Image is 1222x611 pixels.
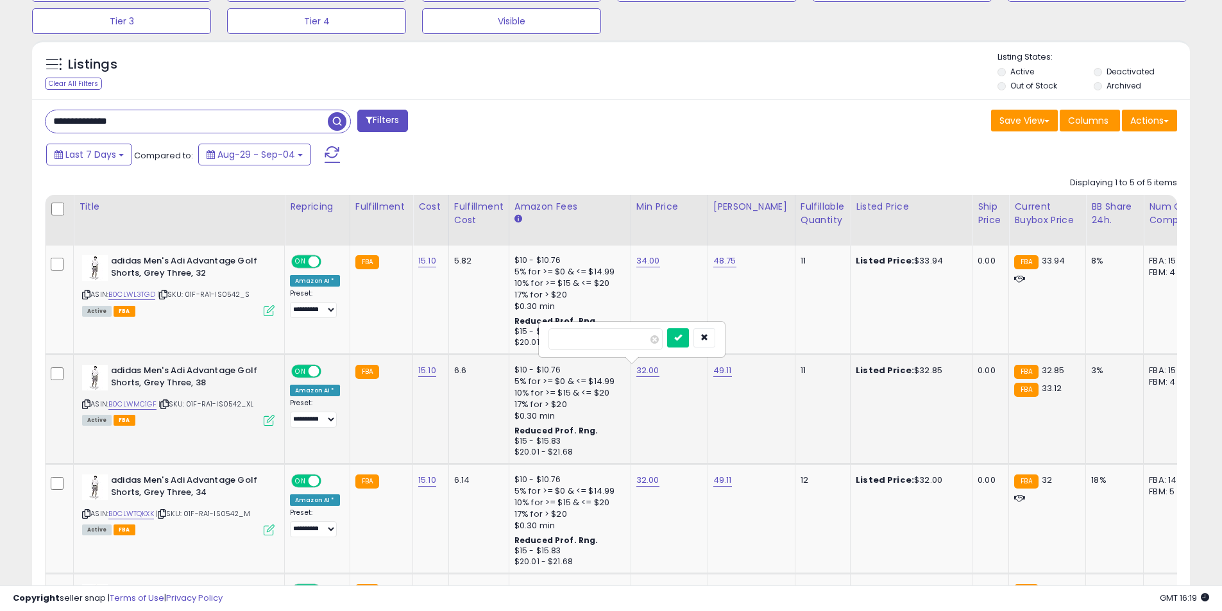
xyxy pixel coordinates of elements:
[454,365,499,376] div: 6.6
[1149,486,1191,498] div: FBM: 5
[166,592,223,604] a: Privacy Policy
[856,474,914,486] b: Listed Price:
[1042,364,1065,376] span: 32.85
[1014,365,1038,379] small: FBA
[114,415,135,426] span: FBA
[108,399,157,410] a: B0CLWMC1GF
[290,289,340,318] div: Preset:
[856,255,962,267] div: $33.94
[514,266,621,278] div: 5% for >= $0 & <= $14.99
[418,474,436,487] a: 15.10
[514,546,621,557] div: $15 - $15.83
[713,200,790,213] div: [PERSON_NAME]
[801,474,840,486] div: 12
[319,256,340,267] span: OFF
[856,255,914,267] b: Listed Price:
[114,306,135,317] span: FBA
[111,365,267,392] b: adidas Men's Adi Advantage Golf Shorts, Grey Three, 38
[217,148,295,161] span: Aug-29 - Sep-04
[978,365,999,376] div: 0.00
[158,399,253,409] span: | SKU: 01F-RA1-IS0542_XL
[514,365,621,376] div: $10 - $10.76
[514,520,621,531] div: $0.30 min
[978,255,999,267] div: 0.00
[290,508,340,537] div: Preset:
[82,365,108,390] img: 31kWdMSdEyL._SL40_.jpg
[1068,114,1108,127] span: Columns
[108,289,155,300] a: B0CLWL3TGD
[1149,376,1191,388] div: FBM: 4
[514,436,621,447] div: $15 - $15.83
[227,8,406,34] button: Tier 4
[290,275,340,287] div: Amazon AI *
[514,278,621,289] div: 10% for >= $15 & <= $20
[1042,382,1062,394] span: 33.12
[198,144,311,165] button: Aug-29 - Sep-04
[1042,474,1052,486] span: 32
[111,474,267,501] b: adidas Men's Adi Advantage Golf Shorts, Grey Three, 34
[13,592,223,605] div: seller snap | |
[82,365,275,424] div: ASIN:
[319,366,340,377] span: OFF
[82,255,275,315] div: ASIN:
[801,200,845,227] div: Fulfillable Quantity
[111,255,267,282] b: adidas Men's Adi Advantage Golf Shorts, Grey Three, 32
[355,255,379,269] small: FBA
[293,476,309,487] span: ON
[157,289,250,299] span: | SKU: 01F-RA1-IS0542_S
[319,476,340,487] span: OFF
[82,255,108,281] img: 31kWdMSdEyL._SL40_.jpg
[290,494,340,506] div: Amazon AI *
[856,364,914,376] b: Listed Price:
[514,255,621,266] div: $10 - $10.76
[82,524,112,535] span: All listings currently available for purchase on Amazon
[514,200,625,213] div: Amazon Fees
[110,592,164,604] a: Terms of Use
[418,364,436,377] a: 15.10
[713,474,732,487] a: 49.11
[418,255,436,267] a: 15.10
[514,497,621,508] div: 10% for >= $15 & <= $20
[454,474,499,486] div: 6.14
[1091,200,1138,227] div: BB Share 24h.
[82,474,275,534] div: ASIN:
[514,399,621,410] div: 17% for > $20
[514,301,621,312] div: $0.30 min
[1060,110,1120,131] button: Columns
[978,474,999,486] div: 0.00
[514,508,621,520] div: 17% for > $20
[1149,267,1191,278] div: FBM: 4
[514,289,621,301] div: 17% for > $20
[1010,80,1057,91] label: Out of Stock
[1122,110,1177,131] button: Actions
[514,535,598,546] b: Reduced Prof. Rng.
[355,200,407,213] div: Fulfillment
[713,255,736,267] a: 48.75
[991,110,1058,131] button: Save View
[355,365,379,379] small: FBA
[82,415,112,426] span: All listings currently available for purchase on Amazon
[713,364,732,377] a: 49.11
[514,410,621,422] div: $0.30 min
[1149,200,1196,227] div: Num of Comp.
[290,385,340,396] div: Amazon AI *
[514,557,621,567] div: $20.01 - $21.68
[82,306,112,317] span: All listings currently available for purchase on Amazon
[290,399,340,428] div: Preset:
[454,200,504,227] div: Fulfillment Cost
[79,200,279,213] div: Title
[514,474,621,485] div: $10 - $10.76
[856,365,962,376] div: $32.85
[514,337,621,348] div: $20.01 - $21.68
[82,474,108,500] img: 31kWdMSdEyL._SL40_.jpg
[32,8,211,34] button: Tier 3
[13,592,60,604] strong: Copyright
[1091,474,1133,486] div: 18%
[1107,66,1155,77] label: Deactivated
[636,200,702,213] div: Min Price
[293,366,309,377] span: ON
[357,110,407,132] button: Filters
[45,78,102,90] div: Clear All Filters
[1149,255,1191,267] div: FBA: 15
[1091,365,1133,376] div: 3%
